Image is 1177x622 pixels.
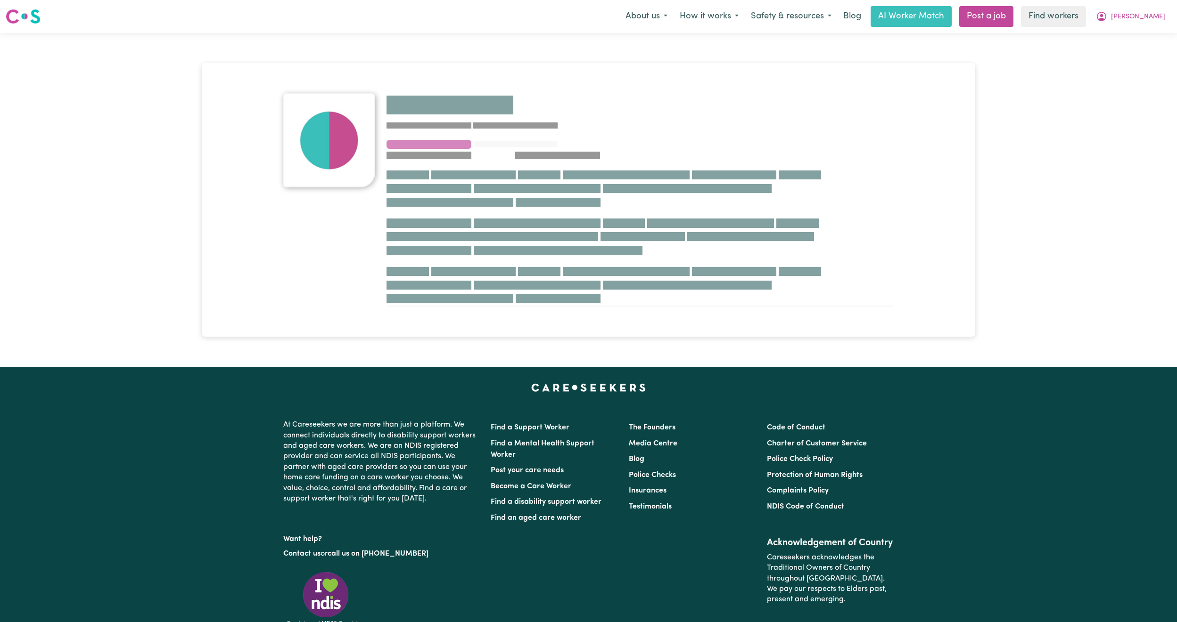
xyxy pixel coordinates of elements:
[629,471,676,479] a: Police Checks
[745,7,838,26] button: Safety & resources
[767,487,829,494] a: Complaints Policy
[1090,7,1171,26] button: My Account
[491,467,564,474] a: Post your care needs
[1111,12,1165,22] span: [PERSON_NAME]
[674,7,745,26] button: How it works
[6,6,41,27] a: Careseekers logo
[629,440,677,447] a: Media Centre
[767,455,833,463] a: Police Check Policy
[871,6,952,27] a: AI Worker Match
[491,514,581,522] a: Find an aged care worker
[767,424,825,431] a: Code of Conduct
[491,498,601,506] a: Find a disability support worker
[959,6,1013,27] a: Post a job
[283,530,479,544] p: Want help?
[491,440,594,459] a: Find a Mental Health Support Worker
[491,424,569,431] a: Find a Support Worker
[6,8,41,25] img: Careseekers logo
[838,6,867,27] a: Blog
[767,537,894,549] h2: Acknowledgement of Country
[491,483,571,490] a: Become a Care Worker
[283,550,321,557] a: Contact us
[767,549,894,609] p: Careseekers acknowledges the Traditional Owners of Country throughout [GEOGRAPHIC_DATA]. We pay o...
[767,440,867,447] a: Charter of Customer Service
[283,416,479,508] p: At Careseekers we are more than just a platform. We connect individuals directly to disability su...
[629,424,675,431] a: The Founders
[767,503,844,510] a: NDIS Code of Conduct
[629,503,672,510] a: Testimonials
[767,471,863,479] a: Protection of Human Rights
[1021,6,1086,27] a: Find workers
[328,550,428,557] a: call us on [PHONE_NUMBER]
[619,7,674,26] button: About us
[531,384,646,391] a: Careseekers home page
[629,455,644,463] a: Blog
[629,487,667,494] a: Insurances
[283,545,479,563] p: or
